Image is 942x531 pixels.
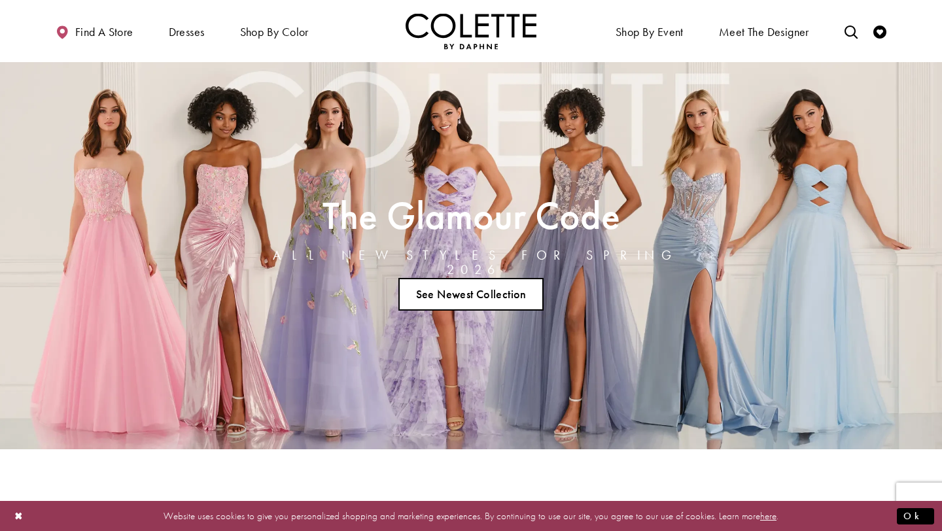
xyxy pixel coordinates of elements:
[237,13,312,49] span: Shop by color
[616,26,684,39] span: Shop By Event
[870,13,890,49] a: Check Wishlist
[8,504,30,527] button: Close Dialog
[612,13,687,49] span: Shop By Event
[398,278,544,311] a: See Newest Collection The Glamour Code ALL NEW STYLES FOR SPRING 2026
[719,26,809,39] span: Meet the designer
[169,26,205,39] span: Dresses
[897,507,934,524] button: Submit Dialog
[406,13,536,49] a: Visit Home Page
[253,273,689,316] ul: Slider Links
[760,509,776,522] a: here
[75,26,133,39] span: Find a store
[52,13,136,49] a: Find a store
[841,13,861,49] a: Toggle search
[257,197,685,233] h2: The Glamour Code
[240,26,309,39] span: Shop by color
[94,507,848,524] p: Website uses cookies to give you personalized shopping and marketing experiences. By continuing t...
[406,13,536,49] img: Colette by Daphne
[257,248,685,277] h4: ALL NEW STYLES FOR SPRING 2026
[166,13,208,49] span: Dresses
[716,13,812,49] a: Meet the designer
